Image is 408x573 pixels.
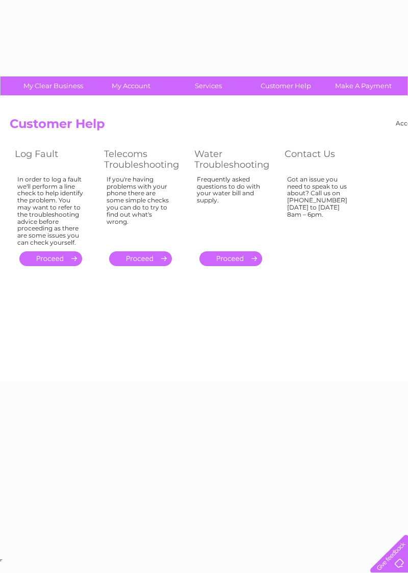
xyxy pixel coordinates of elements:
[287,176,353,242] div: Got an issue you need to speak to us about? Call us on [PHONE_NUMBER] [DATE] to [DATE] 8am – 6pm.
[166,76,250,95] a: Services
[109,251,172,266] a: .
[89,76,173,95] a: My Account
[321,76,405,95] a: Make A Payment
[107,176,174,242] div: If you're having problems with your phone there are some simple checks you can do to try to find ...
[199,251,262,266] a: .
[244,76,328,95] a: Customer Help
[197,176,264,242] div: Frequently asked questions to do with your water bill and supply.
[11,76,95,95] a: My Clear Business
[17,176,84,246] div: In order to log a fault we'll perform a line check to help identify the problem. You may want to ...
[99,146,189,173] th: Telecoms Troubleshooting
[189,146,279,173] th: Water Troubleshooting
[19,251,82,266] a: .
[10,146,99,173] th: Log Fault
[279,146,369,173] th: Contact Us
